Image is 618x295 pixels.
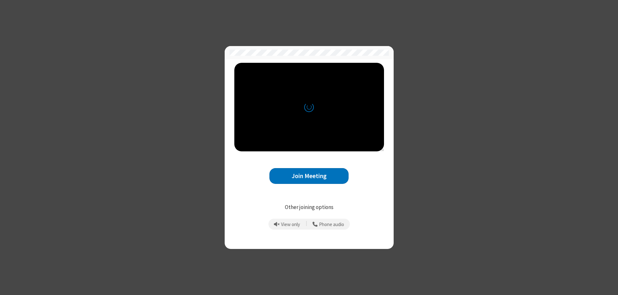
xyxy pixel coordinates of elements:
span: Phone audio [319,222,344,227]
button: Join Meeting [269,168,349,184]
button: Use your phone for mic and speaker while you view the meeting on this device. [310,219,347,230]
button: Prevent echo when there is already an active mic and speaker in the room. [272,219,303,230]
span: View only [281,222,300,227]
span: | [306,220,307,229]
p: Other joining options [234,203,384,212]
